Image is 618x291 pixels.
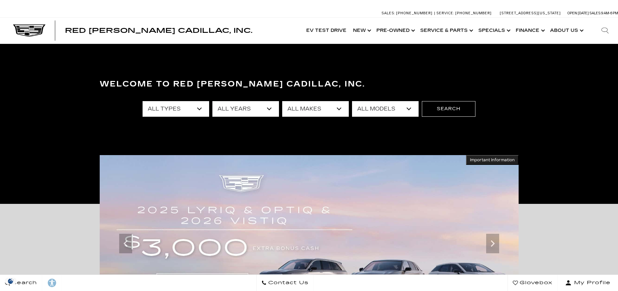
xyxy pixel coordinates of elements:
[589,11,601,15] span: Sales:
[10,278,37,287] span: Search
[3,278,18,284] img: Opt-Out Icon
[436,11,454,15] span: Service:
[256,275,314,291] a: Contact Us
[470,157,515,163] span: Important Information
[303,18,350,44] a: EV Test Drive
[486,234,499,253] div: Next
[352,101,419,117] select: Filter by model
[512,18,547,44] a: Finance
[455,11,492,15] span: [PHONE_NUMBER]
[518,278,552,287] span: Glovebox
[558,275,618,291] button: Open user profile menu
[350,18,373,44] a: New
[119,234,132,253] div: Previous
[373,18,417,44] a: Pre-Owned
[100,78,519,91] h3: Welcome to Red [PERSON_NAME] Cadillac, Inc.
[212,101,279,117] select: Filter by year
[572,278,611,287] span: My Profile
[547,18,586,44] a: About Us
[396,11,433,15] span: [PHONE_NUMBER]
[382,11,395,15] span: Sales:
[267,278,309,287] span: Contact Us
[475,18,512,44] a: Specials
[434,11,493,15] a: Service: [PHONE_NUMBER]
[508,275,558,291] a: Glovebox
[13,24,45,37] img: Cadillac Dark Logo with Cadillac White Text
[382,11,434,15] a: Sales: [PHONE_NUMBER]
[466,155,519,165] button: Important Information
[500,11,561,15] a: [STREET_ADDRESS][US_STATE]
[65,27,252,34] a: Red [PERSON_NAME] Cadillac, Inc.
[143,101,209,117] select: Filter by type
[601,11,618,15] span: 9 AM-6 PM
[3,278,18,284] section: Click to Open Cookie Consent Modal
[422,101,475,117] button: Search
[282,101,349,117] select: Filter by make
[417,18,475,44] a: Service & Parts
[567,11,589,15] span: Open [DATE]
